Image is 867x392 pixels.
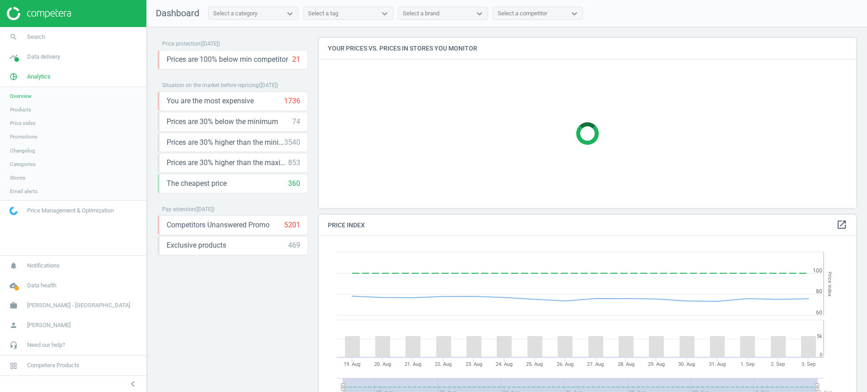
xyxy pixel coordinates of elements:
i: chevron_left [127,378,138,389]
tspan: 1. Sep [741,361,755,367]
h4: Your prices vs. prices in stores you monitor [319,38,856,59]
tspan: 25. Aug [526,361,543,367]
span: Stores [10,174,25,181]
tspan: 26. Aug [557,361,573,367]
div: 360 [288,179,300,189]
span: Dashboard [156,8,199,18]
span: Price index [10,120,36,127]
text: 80 [816,288,822,295]
button: chevron_left [121,378,144,390]
span: Prices are 30% higher than the minimum [167,138,284,148]
i: pie_chart_outlined [5,68,22,85]
tspan: Price Index [827,272,833,296]
span: ( [DATE] ) [200,41,220,47]
tspan: 22. Aug [435,361,452,367]
img: ajHJNr6hYgQAAAAASUVORK5CYII= [7,7,71,20]
span: ( [DATE] ) [195,206,214,212]
i: open_in_new [836,219,847,230]
span: [PERSON_NAME] - [GEOGRAPHIC_DATA] [27,301,130,309]
tspan: 27. Aug [587,361,604,367]
span: Data delivery [27,53,60,61]
span: Exclusive products [167,240,226,250]
h4: Price Index [319,215,856,236]
div: 3540 [284,138,300,148]
span: Price protection [162,41,200,47]
tspan: 3. Sep [802,361,816,367]
div: 1736 [284,96,300,106]
span: Search [27,33,45,41]
span: Notifications [27,262,60,270]
tspan: 21. Aug [405,361,421,367]
text: 100 [813,267,822,274]
div: 853 [288,158,300,168]
span: Competera Products [27,361,79,369]
span: Price Management & Optimization [27,207,114,215]
span: Changelog [10,147,35,154]
tspan: 28. Aug [618,361,634,367]
span: Prices are 30% below the minimum [167,117,278,127]
text: 0 [820,352,822,358]
tspan: 24. Aug [496,361,513,367]
tspan: 2. Sep [771,361,785,367]
i: notifications [5,257,22,274]
tspan: 23. Aug [466,361,482,367]
span: Data health [27,281,56,290]
div: 21 [292,55,300,65]
tspan: 19. Aug [344,361,360,367]
span: You are the most expensive [167,96,254,106]
span: [PERSON_NAME] [27,321,70,329]
span: Analytics [27,73,51,81]
span: Situation on the market before repricing [162,82,259,88]
i: work [5,297,22,314]
text: 5k [817,333,822,339]
img: wGWNvw8QSZomAAAAABJRU5ErkJggg== [9,207,18,215]
div: 5201 [284,220,300,230]
i: timeline [5,48,22,65]
div: Select a tag [308,9,338,18]
text: 60 [816,309,822,316]
tspan: 31. Aug [709,361,726,367]
span: Overview [10,92,32,100]
span: Promotions [10,133,37,140]
i: search [5,28,22,46]
div: 469 [288,240,300,250]
div: 74 [292,117,300,127]
a: open_in_new [836,219,847,231]
span: Products [10,106,31,113]
span: The cheapest price [167,179,227,189]
tspan: 30. Aug [678,361,695,367]
tspan: 29. Aug [648,361,665,367]
span: Need our help? [27,341,65,349]
span: Competitors Unanswered Promo [167,220,270,230]
i: cloud_done [5,277,22,294]
span: Pay attention [162,206,195,212]
i: headset_mic [5,337,22,354]
span: Categories [10,161,36,168]
div: Select a competitor [498,9,547,18]
span: ( [DATE] ) [259,82,278,88]
span: Prices are 100% below min competitor [167,55,288,65]
span: Email alerts [10,188,37,195]
div: Select a brand [403,9,439,18]
span: Prices are 30% higher than the maximal [167,158,288,168]
div: Select a category [213,9,257,18]
i: person [5,317,22,334]
tspan: 20. Aug [374,361,391,367]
